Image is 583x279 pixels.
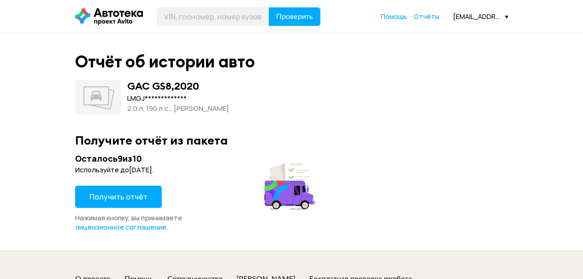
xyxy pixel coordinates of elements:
[75,213,182,232] span: Нажимая кнопку, вы принимаете .
[414,12,439,21] a: Отчёты
[89,192,147,202] span: Получить отчёт
[269,7,320,26] button: Проверить
[157,7,269,26] input: VIN, госномер, номер кузова
[75,223,166,232] a: лицензионное соглашение
[75,133,508,147] div: Получите отчёт из пакета
[75,186,162,208] button: Получить отчёт
[276,13,313,20] span: Проверить
[75,165,318,175] div: Используйте до [DATE] .
[381,12,407,21] a: Помощь
[75,153,318,164] div: Осталось 9 из 10
[75,52,255,72] div: Отчёт об истории авто
[127,80,199,92] div: GAC GS8 , 2020
[453,12,508,21] div: [EMAIL_ADDRESS][DOMAIN_NAME]
[127,103,229,114] div: 2.0 л, 190 л.c., [PERSON_NAME]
